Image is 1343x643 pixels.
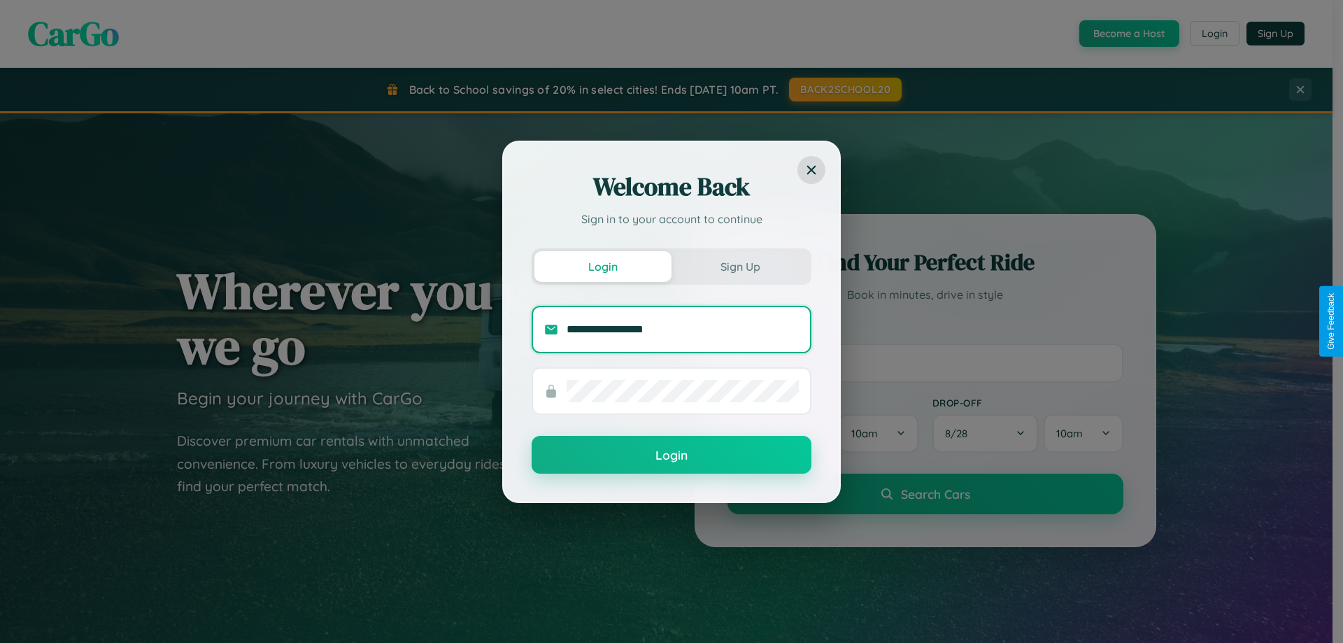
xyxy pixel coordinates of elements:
[671,251,809,282] button: Sign Up
[1326,293,1336,350] div: Give Feedback
[532,436,811,474] button: Login
[532,211,811,227] p: Sign in to your account to continue
[534,251,671,282] button: Login
[532,170,811,204] h2: Welcome Back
